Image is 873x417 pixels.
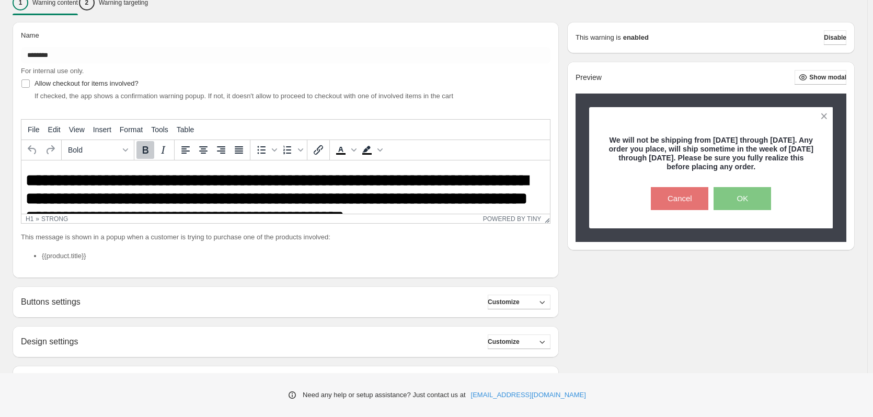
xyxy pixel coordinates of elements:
[21,232,550,242] p: This message is shown in a popup when a customer is trying to purchase one of the products involved:
[230,141,248,159] button: Justify
[64,141,132,159] button: Formats
[212,141,230,159] button: Align right
[42,251,550,261] li: {{product.title}}
[36,215,39,223] div: »
[609,136,813,171] strong: We will not be shipping from [DATE] through [DATE]. Any order you place, will ship sometime in th...
[69,125,85,134] span: View
[576,32,621,43] p: This warning is
[21,160,550,214] iframe: Rich Text Area
[795,70,846,85] button: Show modal
[541,214,550,223] div: Resize
[623,32,649,43] strong: enabled
[177,141,194,159] button: Align left
[26,215,33,223] div: h1
[93,125,111,134] span: Insert
[488,338,520,346] span: Customize
[154,141,172,159] button: Italic
[177,125,194,134] span: Table
[35,92,453,100] span: If checked, the app shows a confirmation warning popup. If not, it doesn't allow to proceed to ch...
[41,141,59,159] button: Redo
[824,33,846,42] span: Disable
[21,337,78,346] h2: Design settings
[28,125,40,134] span: File
[488,295,550,309] button: Customize
[488,334,550,349] button: Customize
[136,141,154,159] button: Bold
[809,73,846,82] span: Show modal
[21,31,39,39] span: Name
[309,141,327,159] button: Insert/edit link
[471,390,586,400] a: [EMAIL_ADDRESS][DOMAIN_NAME]
[68,146,119,154] span: Bold
[24,141,41,159] button: Undo
[151,125,168,134] span: Tools
[824,30,846,45] button: Disable
[21,297,81,307] h2: Buttons settings
[252,141,279,159] div: Bullet list
[714,187,771,210] button: OK
[4,11,524,66] body: Rich Text Area. Press ALT-0 for help.
[651,187,708,210] button: Cancel
[41,215,68,223] div: strong
[576,73,602,82] h2: Preview
[48,125,61,134] span: Edit
[279,141,305,159] div: Numbered list
[358,141,384,159] div: Background color
[488,298,520,306] span: Customize
[483,215,542,223] a: Powered by Tiny
[21,67,84,75] span: For internal use only.
[35,79,139,87] span: Allow checkout for items involved?
[194,141,212,159] button: Align center
[332,141,358,159] div: Text color
[120,125,143,134] span: Format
